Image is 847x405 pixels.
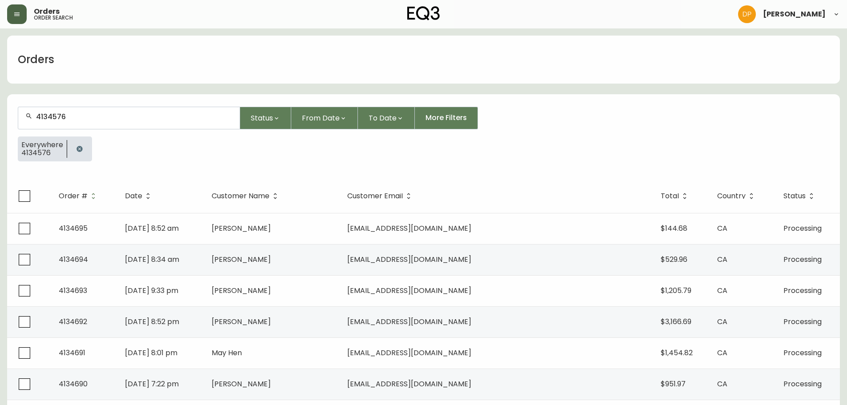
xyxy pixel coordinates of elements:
[347,348,471,358] span: [EMAIL_ADDRESS][DOMAIN_NAME]
[125,223,179,233] span: [DATE] 8:52 am
[783,348,822,358] span: Processing
[125,379,179,389] span: [DATE] 7:22 pm
[59,317,87,327] span: 4134692
[21,149,63,157] span: 4134576
[212,379,271,389] span: [PERSON_NAME]
[347,317,471,327] span: [EMAIL_ADDRESS][DOMAIN_NAME]
[212,192,281,200] span: Customer Name
[347,285,471,296] span: [EMAIL_ADDRESS][DOMAIN_NAME]
[717,379,727,389] span: CA
[125,317,179,327] span: [DATE] 8:52 pm
[661,192,690,200] span: Total
[661,254,687,265] span: $529.96
[36,112,233,121] input: Search
[717,193,746,199] span: Country
[369,112,397,124] span: To Date
[661,285,691,296] span: $1,205.79
[738,5,756,23] img: b0154ba12ae69382d64d2f3159806b19
[59,379,88,389] span: 4134690
[125,193,142,199] span: Date
[415,107,478,129] button: More Filters
[291,107,358,129] button: From Date
[59,192,99,200] span: Order #
[212,348,242,358] span: May Hen
[212,223,271,233] span: [PERSON_NAME]
[661,317,691,327] span: $3,166.69
[347,193,403,199] span: Customer Email
[240,107,291,129] button: Status
[717,192,757,200] span: Country
[407,6,440,20] img: logo
[783,379,822,389] span: Processing
[125,254,179,265] span: [DATE] 8:34 am
[212,254,271,265] span: [PERSON_NAME]
[661,193,679,199] span: Total
[34,8,60,15] span: Orders
[783,193,806,199] span: Status
[212,285,271,296] span: [PERSON_NAME]
[661,379,686,389] span: $951.97
[717,285,727,296] span: CA
[347,379,471,389] span: [EMAIL_ADDRESS][DOMAIN_NAME]
[347,223,471,233] span: [EMAIL_ADDRESS][DOMAIN_NAME]
[783,285,822,296] span: Processing
[717,348,727,358] span: CA
[717,254,727,265] span: CA
[783,317,822,327] span: Processing
[125,192,154,200] span: Date
[783,254,822,265] span: Processing
[34,15,73,20] h5: order search
[302,112,340,124] span: From Date
[59,348,85,358] span: 4134691
[21,141,63,149] span: Everywhere
[783,223,822,233] span: Processing
[59,285,87,296] span: 4134693
[18,52,54,67] h1: Orders
[717,223,727,233] span: CA
[347,254,471,265] span: [EMAIL_ADDRESS][DOMAIN_NAME]
[717,317,727,327] span: CA
[251,112,273,124] span: Status
[125,285,178,296] span: [DATE] 9:33 pm
[59,193,88,199] span: Order #
[426,113,467,123] span: More Filters
[661,223,687,233] span: $144.68
[125,348,177,358] span: [DATE] 8:01 pm
[661,348,693,358] span: $1,454.82
[59,254,88,265] span: 4134694
[347,192,414,200] span: Customer Email
[212,317,271,327] span: [PERSON_NAME]
[212,193,269,199] span: Customer Name
[763,11,826,18] span: [PERSON_NAME]
[783,192,817,200] span: Status
[358,107,415,129] button: To Date
[59,223,88,233] span: 4134695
